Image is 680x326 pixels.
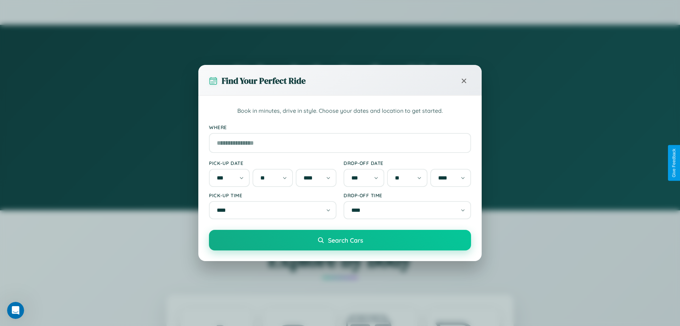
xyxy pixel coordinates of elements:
label: Drop-off Date [344,160,471,166]
button: Search Cars [209,230,471,250]
h3: Find Your Perfect Ride [222,75,306,87]
label: Drop-off Time [344,192,471,198]
p: Book in minutes, drive in style. Choose your dates and location to get started. [209,106,471,116]
label: Pick-up Time [209,192,336,198]
span: Search Cars [328,236,363,244]
label: Where [209,124,471,130]
label: Pick-up Date [209,160,336,166]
